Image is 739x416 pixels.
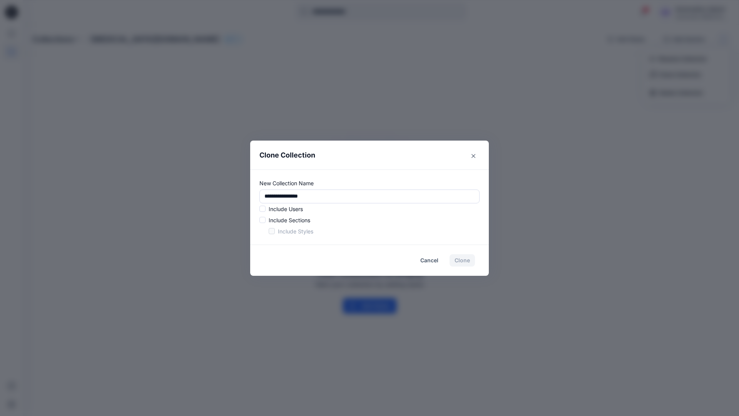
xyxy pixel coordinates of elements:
button: Close [467,150,480,162]
button: Cancel [415,254,443,267]
header: Clone Collection [250,141,489,169]
p: Include Users [269,205,303,213]
p: Include Styles [278,227,313,235]
p: Include Sections [269,216,310,224]
p: New Collection Name [259,179,480,187]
